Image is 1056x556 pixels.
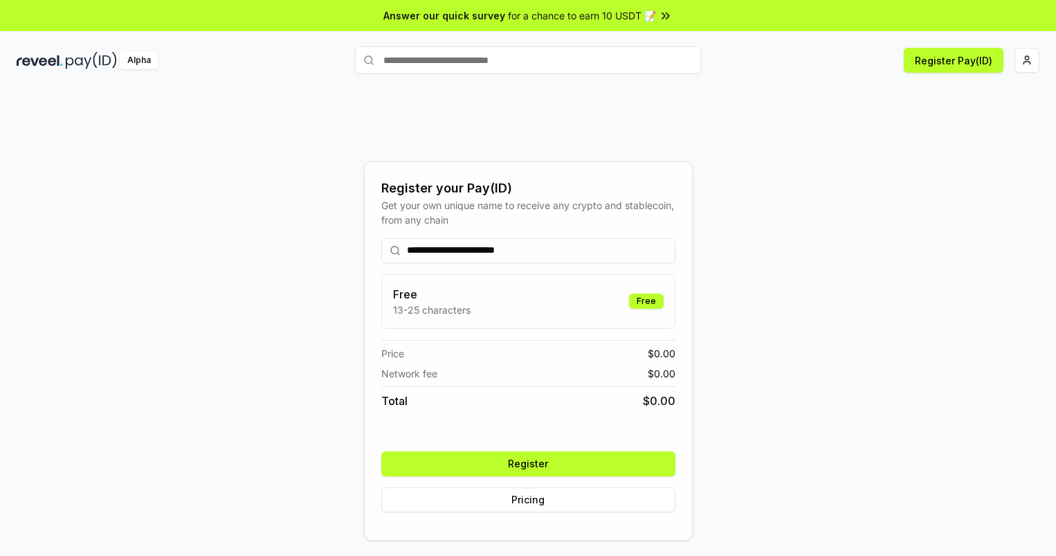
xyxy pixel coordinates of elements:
[381,487,675,512] button: Pricing
[381,366,437,381] span: Network fee
[648,366,675,381] span: $ 0.00
[629,294,664,309] div: Free
[381,179,675,198] div: Register your Pay(ID)
[383,8,505,23] span: Answer our quick survey
[393,303,471,317] p: 13-25 characters
[66,52,117,69] img: pay_id
[508,8,656,23] span: for a chance to earn 10 USDT 📝
[381,198,675,227] div: Get your own unique name to receive any crypto and stablecoin, from any chain
[904,48,1003,73] button: Register Pay(ID)
[120,52,158,69] div: Alpha
[393,286,471,303] h3: Free
[643,393,675,409] span: $ 0.00
[17,52,63,69] img: reveel_dark
[381,451,675,476] button: Register
[381,346,404,361] span: Price
[381,393,408,409] span: Total
[648,346,675,361] span: $ 0.00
